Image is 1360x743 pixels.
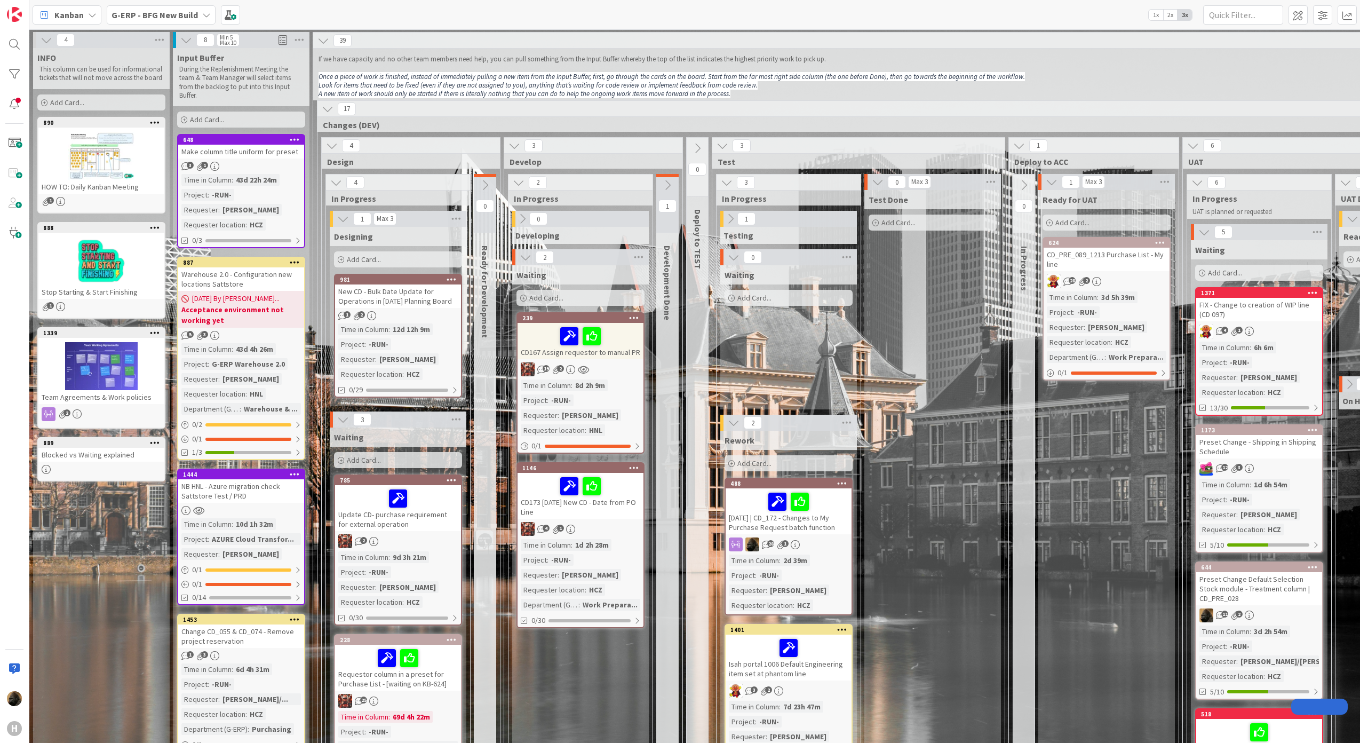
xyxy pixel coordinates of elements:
div: 785Update CD- purchase requirement for external operation [335,476,461,531]
a: 1339Team Agreements & Work policies [37,327,165,429]
span: 19 [543,365,550,372]
div: HCZ [586,584,605,596]
a: 890HOW TO: Daily Kanban Meeting [37,117,165,214]
div: 981 [335,275,461,284]
div: 1444NB HNL - Azure migration check Sattstore Test / PRD [178,470,304,503]
div: 239CD167 Assign requestor to manual PR [518,313,643,359]
div: JK [518,362,643,376]
span: 11 [1221,611,1228,618]
div: 888 [43,224,164,232]
span: 2 [1083,277,1090,284]
img: ND [745,538,759,551]
span: 3 [1236,464,1243,471]
span: 0 / 1 [192,433,202,445]
div: -RUN- [1227,494,1252,505]
div: HCZ [1265,386,1284,398]
div: Project [181,189,208,201]
span: : [793,599,794,611]
span: : [1263,386,1265,398]
div: 785 [335,476,461,485]
div: [PERSON_NAME] [559,409,621,421]
div: 648Make column title uniform for preset [178,135,304,159]
div: 888Stop Starting & Start Finishing [38,223,164,299]
div: Requester location [521,584,585,596]
img: Visit kanbanzone.com [7,7,22,22]
div: Requester location [181,219,245,231]
div: 0/1 [518,439,643,453]
span: Add Card... [50,98,84,107]
div: Requester [1047,321,1084,333]
div: Requester location [181,388,245,400]
div: Time in Column [521,539,571,551]
span: 13/30 [1210,402,1228,414]
div: [PERSON_NAME] [220,204,282,216]
div: CD_PRE_089_1213 Purchase List - My line [1044,248,1170,271]
span: : [232,518,233,530]
span: : [547,554,548,566]
span: : [766,584,767,596]
div: -RUN- [548,394,574,406]
div: HCZ [1265,524,1284,535]
div: 1371FIX - Change to creation of WIP line (CD 097) [1196,288,1322,321]
div: Requester [729,584,766,596]
div: LC [1044,274,1170,288]
div: CD173 [DATE] New CD - Date from PO Line [518,473,643,519]
span: 0/3 [192,235,202,246]
div: FIX - Change to creation of WIP line (CD 097) [1196,298,1322,321]
span: 2 [360,537,367,544]
a: 488[DATE] | CD_172 - Changes to My Purchase Request batch functionNDTime in Column:2d 39mProject:... [725,478,853,615]
div: [PERSON_NAME] [767,584,829,596]
div: -RUN- [1227,357,1252,368]
span: : [547,394,548,406]
div: -RUN- [1075,306,1100,318]
div: 0/2 [178,418,304,431]
div: [PERSON_NAME] [377,581,439,593]
b: Acceptance environment not working yet [181,304,301,326]
div: 1339 [38,328,164,338]
div: 6h 6m [1251,342,1276,353]
div: [PERSON_NAME] [220,373,282,385]
div: 12d 12h 9m [390,323,433,335]
div: Time in Column [1199,479,1250,491]
span: : [585,424,586,436]
div: 890 [43,119,164,127]
span: Add Card... [737,293,772,303]
span: Add Card... [1055,218,1089,227]
a: 644Preset Change Default Selection Stock module - Treatment column | CD_PRE_028NDTime in Column:3... [1195,562,1323,700]
div: Make column title uniform for preset [178,145,304,159]
div: Time in Column [1199,342,1250,353]
span: 28 [767,540,774,547]
div: AZURE Cloud Transfor... [209,533,297,545]
div: 1339 [43,329,164,337]
div: -RUN- [366,338,391,350]
span: 2 [63,409,70,416]
span: : [779,555,781,566]
div: HOW TO: Daily Kanban Meeting [38,180,164,194]
div: JK [1196,462,1322,476]
span: : [218,548,220,560]
img: LC [1047,274,1061,288]
div: JK [335,534,461,548]
span: : [364,338,366,350]
span: Add Card... [529,293,563,303]
div: 887Warehouse 2.0 - Configuration new locations Sattstore [178,258,304,291]
span: : [208,189,209,201]
span: : [240,403,241,415]
div: 889 [43,439,164,447]
span: Kanban [54,9,84,21]
div: 9d 3h 21m [390,551,429,563]
div: 624 [1048,239,1170,247]
span: : [232,343,233,355]
div: 239 [518,313,643,323]
span: 1 [1236,327,1243,334]
div: 1d 6h 54m [1251,479,1290,491]
div: Requester location [338,368,402,380]
div: 1453 [178,615,304,625]
div: 889 [38,438,164,448]
div: Requester [181,373,218,385]
div: Warehouse & ... [241,403,300,415]
div: HCZ [247,219,266,231]
span: : [375,581,377,593]
div: Stop Starting & Start Finishing [38,285,164,299]
span: 5/10 [1210,540,1224,551]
